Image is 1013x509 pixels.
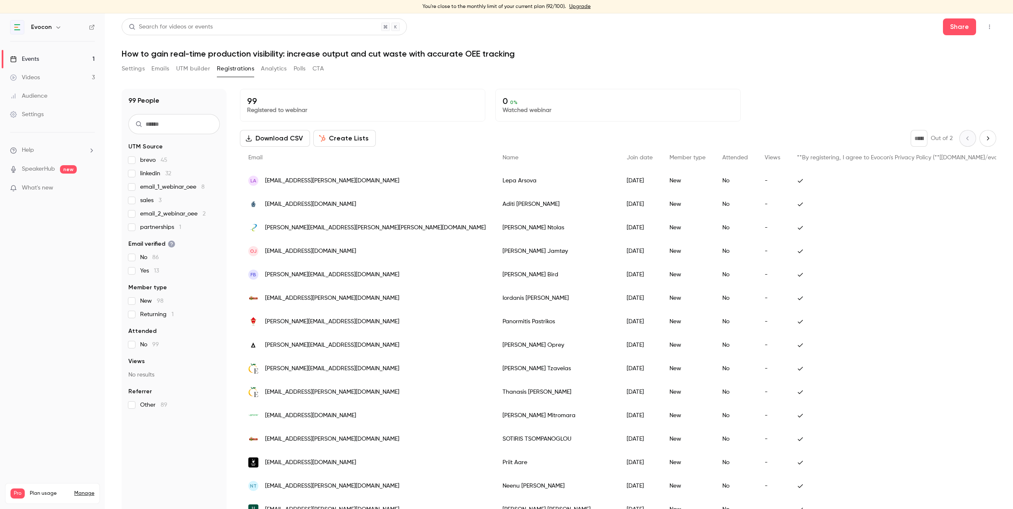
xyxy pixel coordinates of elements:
span: [EMAIL_ADDRESS][DOMAIN_NAME] [265,247,356,256]
a: Upgrade [569,3,591,10]
img: elbak.gr [248,364,258,374]
span: [PERSON_NAME][EMAIL_ADDRESS][PERSON_NAME][PERSON_NAME][DOMAIN_NAME] [265,223,486,232]
button: Create Lists [313,130,376,147]
span: 2 [203,211,206,217]
li: help-dropdown-opener [10,146,95,155]
button: Next page [979,130,996,147]
button: Share [943,18,976,35]
div: [DATE] [618,404,661,427]
div: Neenu [PERSON_NAME] [494,474,618,498]
div: [DATE] [618,357,661,380]
span: Other [140,401,167,409]
span: [PERSON_NAME][EMAIL_ADDRESS][DOMAIN_NAME] [265,364,399,373]
span: email_2_webinar_oee [140,210,206,218]
span: [EMAIL_ADDRESS][PERSON_NAME][DOMAIN_NAME] [265,482,399,491]
div: [DATE] [618,451,661,474]
div: No [714,333,756,357]
div: Videos [10,73,40,82]
img: greenbeveragesgroup.com [248,410,258,421]
div: New [661,474,714,498]
span: Plan usage [30,490,69,497]
div: - [756,404,789,427]
div: [DATE] [618,333,661,357]
div: - [756,333,789,357]
div: [PERSON_NAME] Oprey [494,333,618,357]
span: Returning [140,310,174,319]
button: Polls [294,62,306,75]
div: [DATE] [618,474,661,498]
div: New [661,310,714,333]
div: [PERSON_NAME] Ntolas [494,216,618,239]
div: Events [10,55,39,63]
span: NT [250,482,257,490]
span: Attended [128,327,156,335]
span: No [140,253,159,262]
img: elbak.gr [248,387,258,397]
a: SpeakerHub [22,165,55,174]
span: Attended [722,155,748,161]
button: Analytics [261,62,287,75]
p: Watched webinar [503,106,734,114]
span: Pro [10,488,25,499]
div: Lepa Arsova [494,169,618,192]
div: - [756,451,789,474]
div: [PERSON_NAME] Mitromara [494,404,618,427]
div: No [714,427,756,451]
div: No [714,192,756,216]
span: Views [128,357,145,366]
div: New [661,169,714,192]
span: Name [503,155,518,161]
span: UTM Source [128,143,163,151]
span: Help [22,146,34,155]
img: barbastathis.com [248,434,258,444]
span: sales [140,196,161,205]
div: - [756,310,789,333]
p: Registered to webinar [247,106,478,114]
span: Yes [140,267,159,275]
div: No [714,239,756,263]
div: [DATE] [618,286,661,310]
div: No [714,216,756,239]
p: 99 [247,96,478,106]
span: 99 [152,342,159,348]
div: - [756,380,789,404]
a: Manage [74,490,94,497]
span: 0 % [510,99,518,105]
div: New [661,357,714,380]
span: Referrer [128,387,152,396]
span: 45 [161,157,167,163]
h1: 99 People [128,96,159,106]
div: New [661,286,714,310]
span: 1 [172,312,174,317]
div: [DATE] [618,380,661,404]
span: [EMAIL_ADDRESS][PERSON_NAME][DOMAIN_NAME] [265,177,399,185]
div: SOTIRIS TSOMPANOGLOU [494,427,618,451]
div: [DATE] [618,239,661,263]
div: - [756,169,789,192]
div: Settings [10,110,44,119]
span: partnerships [140,223,181,231]
div: [DATE] [618,192,661,216]
img: outlook.cardiffmet.ac.uk [248,199,258,209]
img: Evocon [10,21,24,34]
div: [PERSON_NAME] Jamtøy [494,239,618,263]
button: UTM builder [176,62,210,75]
iframe: Noticeable Trigger [85,184,95,192]
p: 0 [503,96,734,106]
span: brevo [140,156,167,164]
div: Aditi [PERSON_NAME] [494,192,618,216]
button: CTA [312,62,324,75]
span: Email verified [128,240,175,248]
div: - [756,216,789,239]
img: dolas-engineering.gr [248,223,258,233]
div: - [756,239,789,263]
span: Join date [627,155,653,161]
span: [EMAIL_ADDRESS][DOMAIN_NAME] [265,411,356,420]
span: 32 [165,171,171,177]
div: No [714,286,756,310]
span: No [140,340,159,349]
div: New [661,239,714,263]
div: - [756,263,789,286]
span: 1 [179,224,181,230]
span: 86 [152,254,159,260]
